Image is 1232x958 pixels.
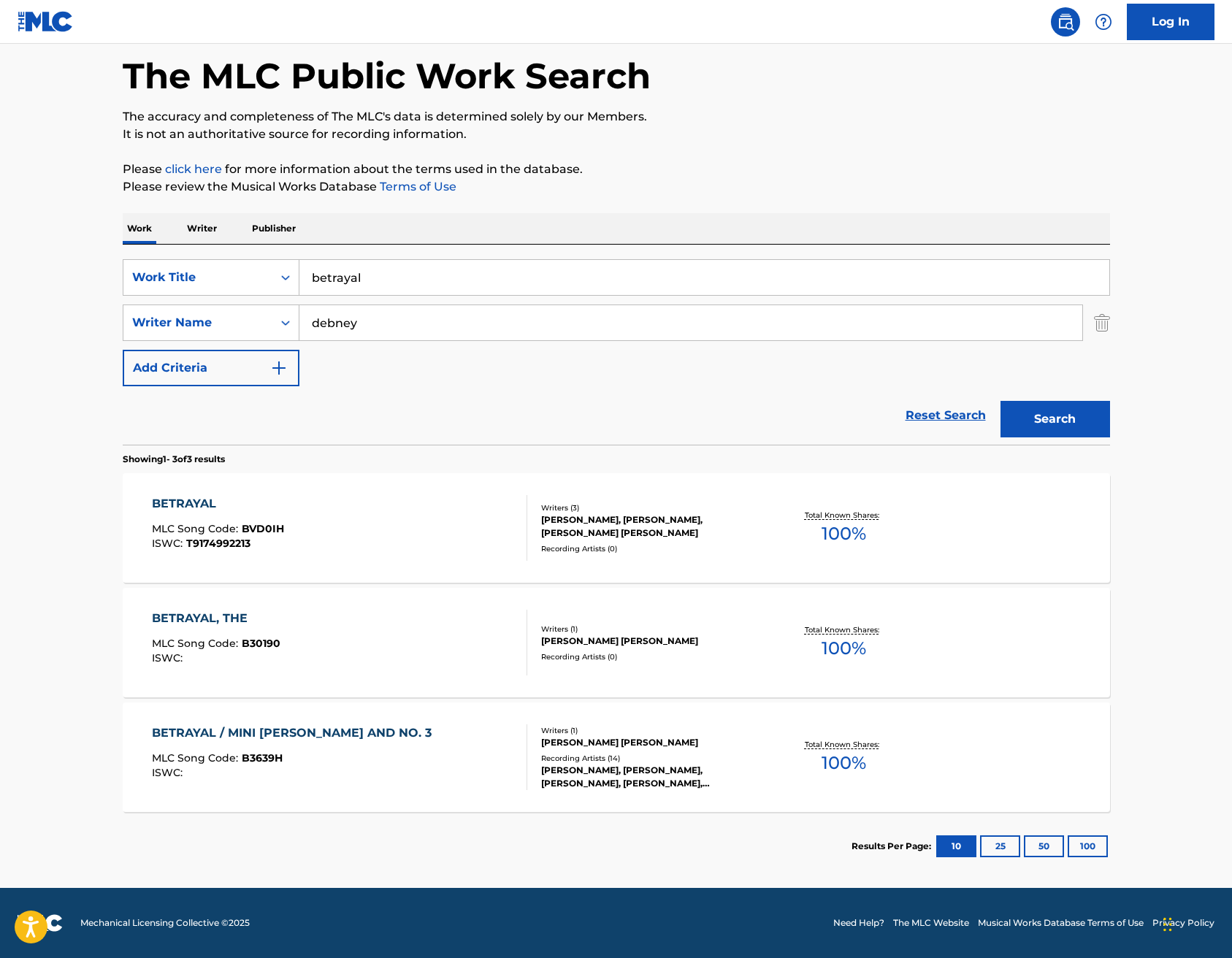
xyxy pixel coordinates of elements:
[123,350,299,386] button: Add Criteria
[18,914,63,932] img: logo
[1094,304,1110,341] img: Delete Criterion
[805,624,883,635] p: Total Known Shares:
[123,702,1110,812] a: BETRAYAL / MINI [PERSON_NAME] AND NO. 3MLC Song Code:B3639HISWC:Writers (1)[PERSON_NAME] [PERSON_...
[541,543,762,554] div: Recording Artists ( 0 )
[123,161,1110,178] p: Please for more information about the terms used in the database.
[852,840,935,853] p: Results Per Page:
[242,522,284,535] span: BVD0IH
[893,916,969,930] a: The MLC Website
[242,751,283,765] span: B3639H
[1095,13,1112,31] img: help
[1068,835,1108,857] button: 100
[978,916,1144,930] a: Musical Works Database Terms of Use
[541,651,762,662] div: Recording Artists ( 0 )
[18,11,74,32] img: MLC Logo
[152,522,242,535] span: MLC Song Code :
[822,750,866,776] span: 100 %
[1051,7,1080,37] a: Public Search
[248,213,300,244] p: Publisher
[123,213,156,244] p: Work
[270,359,288,377] img: 9d2ae6d4665cec9f34b9.svg
[152,766,186,779] span: ISWC :
[898,399,993,432] a: Reset Search
[80,916,250,930] span: Mechanical Licensing Collective © 2025
[123,453,225,466] p: Showing 1 - 3 of 3 results
[186,537,250,550] span: T9174992213
[123,54,651,98] h1: The MLC Public Work Search
[123,126,1110,143] p: It is not an authoritative source for recording information.
[152,651,186,664] span: ISWC :
[152,751,242,765] span: MLC Song Code :
[152,537,186,550] span: ISWC :
[1152,916,1214,930] a: Privacy Policy
[805,510,883,521] p: Total Known Shares:
[1127,4,1214,40] a: Log In
[541,624,762,635] div: Writers ( 1 )
[833,916,884,930] a: Need Help?
[132,314,264,332] div: Writer Name
[980,835,1020,857] button: 25
[936,835,976,857] button: 10
[1163,903,1172,946] div: Drag
[541,502,762,513] div: Writers ( 3 )
[152,724,439,742] div: BETRAYAL / MINI [PERSON_NAME] AND NO. 3
[132,269,264,286] div: Work Title
[541,635,762,648] div: [PERSON_NAME] [PERSON_NAME]
[1000,401,1110,437] button: Search
[541,753,762,764] div: Recording Artists ( 14 )
[541,513,762,540] div: [PERSON_NAME], [PERSON_NAME], [PERSON_NAME] [PERSON_NAME]
[165,162,222,176] a: click here
[377,180,456,193] a: Terms of Use
[123,108,1110,126] p: The accuracy and completeness of The MLC's data is determined solely by our Members.
[541,764,762,790] div: [PERSON_NAME], [PERSON_NAME], [PERSON_NAME], [PERSON_NAME], [PERSON_NAME]
[541,736,762,749] div: [PERSON_NAME] [PERSON_NAME]
[152,495,284,513] div: BETRAYAL
[152,610,280,627] div: BETRAYAL, THE
[822,635,866,662] span: 100 %
[805,739,883,750] p: Total Known Shares:
[1159,888,1232,958] iframe: Chat Widget
[1057,13,1074,31] img: search
[242,637,280,650] span: B30190
[123,259,1110,445] form: Search Form
[123,178,1110,196] p: Please review the Musical Works Database
[152,637,242,650] span: MLC Song Code :
[123,473,1110,583] a: BETRAYALMLC Song Code:BVD0IHISWC:T9174992213Writers (3)[PERSON_NAME], [PERSON_NAME], [PERSON_NAME...
[541,725,762,736] div: Writers ( 1 )
[822,521,866,547] span: 100 %
[183,213,221,244] p: Writer
[1089,7,1118,37] div: Help
[123,588,1110,697] a: BETRAYAL, THEMLC Song Code:B30190ISWC:Writers (1)[PERSON_NAME] [PERSON_NAME]Recording Artists (0)...
[1024,835,1064,857] button: 50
